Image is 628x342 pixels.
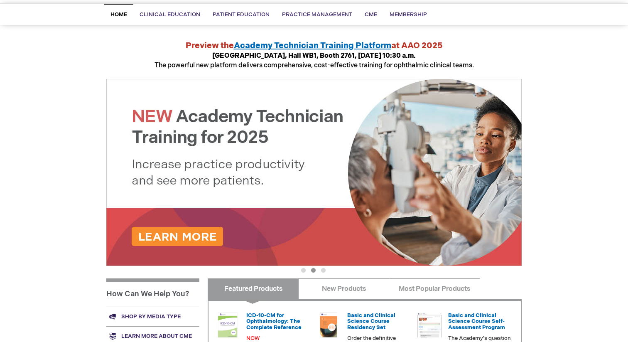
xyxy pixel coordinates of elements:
[365,11,377,18] span: CME
[213,11,270,18] span: Patient Education
[106,278,199,307] h1: How Can We Help You?
[282,11,352,18] span: Practice Management
[448,312,505,331] a: Basic and Clinical Science Course Self-Assessment Program
[106,307,199,326] a: Shop by media type
[215,312,240,337] img: 0120008u_42.png
[301,268,306,273] button: 1 of 3
[186,41,443,51] strong: Preview the at AAO 2025
[298,278,389,299] a: New Products
[246,312,302,331] a: ICD-10-CM for Ophthalmology: The Complete Reference
[417,312,442,337] img: bcscself_20.jpg
[212,52,416,60] strong: [GEOGRAPHIC_DATA], Hall WB1, Booth 2761, [DATE] 10:30 a.m.
[321,268,326,273] button: 3 of 3
[110,11,127,18] span: Home
[155,52,474,69] span: The powerful new platform delivers comprehensive, cost-effective training for ophthalmic clinical...
[389,278,480,299] a: Most Popular Products
[208,278,299,299] a: Featured Products
[140,11,200,18] span: Clinical Education
[234,41,391,51] a: Academy Technician Training Platform
[390,11,427,18] span: Membership
[347,312,395,331] a: Basic and Clinical Science Course Residency Set
[316,312,341,337] img: 02850963u_47.png
[311,268,316,273] button: 2 of 3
